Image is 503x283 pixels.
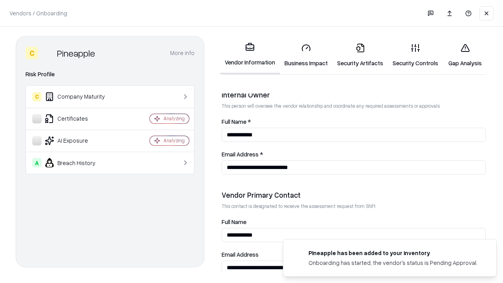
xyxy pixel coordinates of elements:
a: Gap Analysis [443,37,487,74]
div: Vendor Primary Contact [222,190,486,200]
div: Breach History [32,158,126,167]
div: Company Maturity [32,92,126,101]
div: Pineapple has been added to your inventory [308,249,477,257]
div: Risk Profile [26,70,195,79]
p: This contact is designated to receive the assessment request from Shift [222,203,486,209]
button: More info [170,46,195,60]
div: Pineapple [57,47,95,59]
img: pineappleenergy.com [293,249,302,258]
div: Analyzing [163,115,185,122]
label: Email Address [222,252,486,257]
a: Vendor Information [220,36,280,74]
p: Vendors / Onboarding [9,9,67,17]
div: C [32,92,42,101]
div: Onboarding has started, the vendor's status is Pending Approval. [308,259,477,267]
div: AI Exposure [32,136,126,145]
label: Full Name [222,219,486,225]
label: Full Name * [222,119,486,125]
p: This person will oversee the vendor relationship and coordinate any required assessments or appro... [222,103,486,109]
div: C [26,47,38,59]
div: Certificates [32,114,126,123]
a: Security Controls [388,37,443,74]
div: Analyzing [163,137,185,144]
a: Business Impact [280,37,332,74]
label: Email Address * [222,151,486,157]
div: A [32,158,42,167]
a: Security Artifacts [332,37,388,74]
img: Pineapple [41,47,54,59]
div: Internal Owner [222,90,486,99]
